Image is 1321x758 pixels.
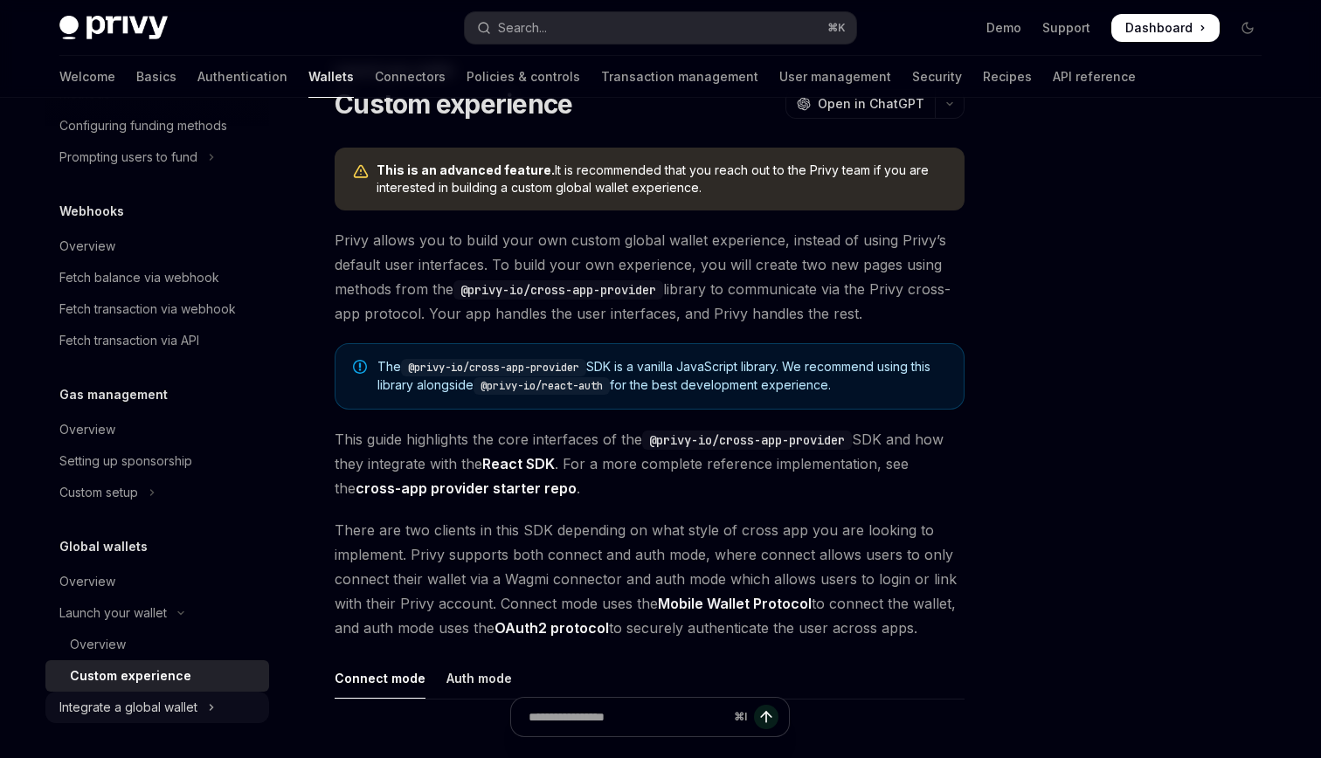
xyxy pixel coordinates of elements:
[352,163,370,181] svg: Warning
[467,56,580,98] a: Policies & controls
[59,201,124,222] h5: Webhooks
[45,692,269,723] button: Toggle Integrate a global wallet section
[59,16,168,40] img: dark logo
[353,360,367,374] svg: Note
[45,262,269,293] a: Fetch balance via webhook
[59,536,148,557] h5: Global wallets
[335,658,425,699] div: Connect mode
[1111,14,1220,42] a: Dashboard
[45,477,269,508] button: Toggle Custom setup section
[45,660,269,692] a: Custom experience
[59,236,115,257] div: Overview
[818,95,924,113] span: Open in ChatGPT
[45,629,269,660] a: Overview
[377,162,555,177] b: This is an advanced feature.
[45,414,269,445] a: Overview
[59,482,138,503] div: Custom setup
[827,21,846,35] span: ⌘ K
[356,479,577,498] a: cross-app provider starter repo
[59,147,197,168] div: Prompting users to fund
[1053,56,1136,98] a: API reference
[45,110,269,141] a: Configuring funding methods
[59,419,115,440] div: Overview
[453,280,663,300] code: @privy-io/cross-app-provider
[59,384,168,405] h5: Gas management
[754,705,778,729] button: Send message
[59,571,115,592] div: Overview
[658,595,812,613] a: Mobile Wallet Protocol
[45,231,269,262] a: Overview
[59,267,219,288] div: Fetch balance via webhook
[601,56,758,98] a: Transaction management
[986,19,1021,37] a: Demo
[59,115,227,136] div: Configuring funding methods
[45,325,269,356] a: Fetch transaction via API
[983,56,1032,98] a: Recipes
[446,658,512,699] div: Auth mode
[1234,14,1262,42] button: Toggle dark mode
[498,17,547,38] div: Search...
[59,56,115,98] a: Welcome
[1125,19,1193,37] span: Dashboard
[59,697,197,718] div: Integrate a global wallet
[45,141,269,173] button: Toggle Prompting users to fund section
[401,359,586,376] code: @privy-io/cross-app-provider
[197,56,287,98] a: Authentication
[45,445,269,477] a: Setting up sponsorship
[912,56,962,98] a: Security
[465,12,856,44] button: Open search
[136,56,176,98] a: Basics
[70,634,126,655] div: Overview
[59,330,199,351] div: Fetch transaction via API
[1042,19,1090,37] a: Support
[474,377,610,395] code: @privy-io/react-auth
[45,293,269,325] a: Fetch transaction via webhook
[375,56,446,98] a: Connectors
[377,358,946,395] span: The SDK is a vanilla JavaScript library. We recommend using this library alongside for the best d...
[779,56,891,98] a: User management
[495,619,609,637] a: OAuth2 protocol
[356,479,577,497] strong: cross-app provider starter repo
[59,603,167,624] div: Launch your wallet
[642,431,852,450] code: @privy-io/cross-app-provider
[529,698,727,736] input: Ask a question...
[482,455,555,472] strong: React SDK
[308,56,354,98] a: Wallets
[335,518,965,640] span: There are two clients in this SDK depending on what style of cross app you are looking to impleme...
[59,451,192,472] div: Setting up sponsorship
[45,566,269,597] a: Overview
[70,665,191,686] div: Custom experience
[335,427,965,500] span: This guide highlights the core interfaces of the SDK and how they integrate with the . For a more...
[335,88,572,120] h1: Custom experience
[785,89,935,119] button: Open in ChatGPT
[335,228,965,326] span: Privy allows you to build your own custom global wallet experience, instead of using Privy’s defa...
[59,299,236,320] div: Fetch transaction via webhook
[377,162,947,196] span: It is recommended that you reach out to the Privy team if you are interested in building a custom...
[45,597,269,629] button: Toggle Launch your wallet section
